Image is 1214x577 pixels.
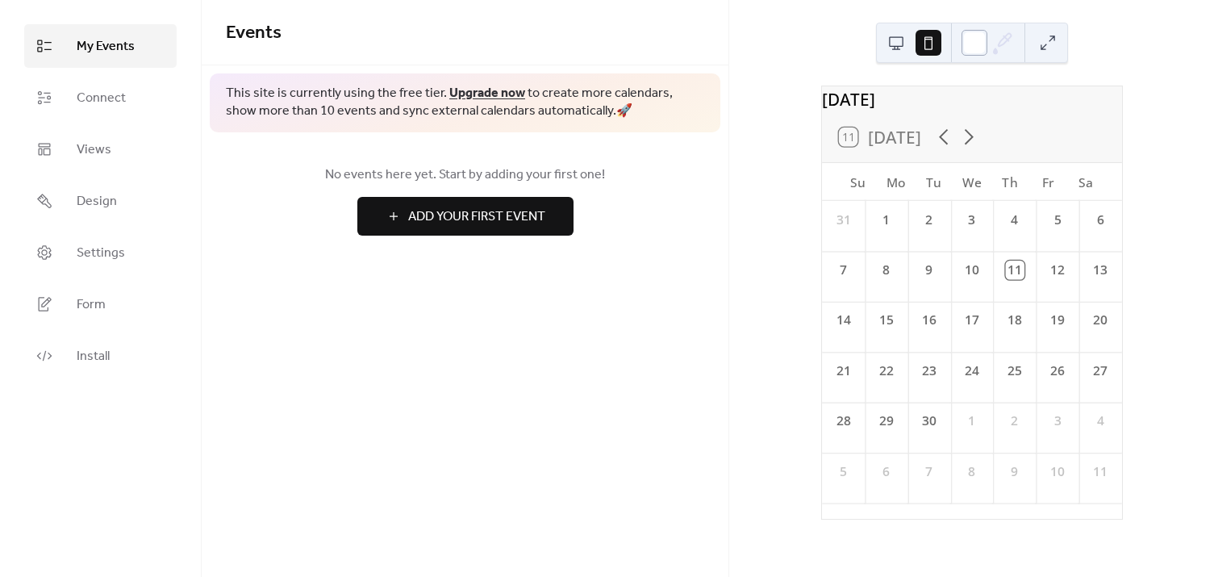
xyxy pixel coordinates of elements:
a: Design [24,179,177,223]
a: Settings [24,231,177,274]
div: [DATE] [822,86,1122,111]
div: 4 [1091,412,1109,430]
div: Tu [915,163,953,201]
div: 3 [962,211,981,229]
div: 29 [877,412,895,430]
div: 17 [962,311,981,330]
div: 28 [833,412,852,430]
div: Mo [877,163,915,201]
div: 31 [833,211,852,229]
div: We [953,163,991,201]
span: Install [77,347,110,366]
div: Sa [1066,163,1104,201]
div: 13 [1091,261,1109,279]
a: Install [24,334,177,378]
div: 9 [1005,462,1024,481]
div: 14 [833,311,852,330]
div: 7 [920,462,938,481]
div: 18 [1005,311,1024,330]
button: Add Your First Event [357,197,574,236]
div: 25 [1005,362,1024,380]
div: 5 [1048,211,1066,229]
a: Views [24,128,177,171]
div: 6 [1091,211,1109,229]
div: 7 [833,261,852,279]
div: 9 [920,261,938,279]
div: 8 [877,261,895,279]
div: Fr [1028,163,1066,201]
span: My Events [77,37,135,56]
div: 11 [1005,261,1024,279]
div: 4 [1005,211,1024,229]
div: 2 [1005,412,1024,430]
div: 12 [1048,261,1066,279]
div: 23 [920,362,938,380]
a: Upgrade now [449,81,525,106]
span: This site is currently using the free tier. to create more calendars, show more than 10 events an... [226,85,704,121]
div: 20 [1091,311,1109,330]
div: 1 [877,211,895,229]
span: Settings [77,244,125,263]
div: 5 [833,462,852,481]
div: 27 [1091,362,1109,380]
a: Form [24,282,177,326]
div: 22 [877,362,895,380]
a: My Events [24,24,177,68]
span: Form [77,295,106,315]
a: Connect [24,76,177,119]
span: Add Your First Event [408,207,545,227]
div: 10 [1048,462,1066,481]
div: 15 [877,311,895,330]
span: Design [77,192,117,211]
div: 2 [920,211,938,229]
div: 8 [962,462,981,481]
span: Events [226,15,282,51]
div: 24 [962,362,981,380]
div: 3 [1048,412,1066,430]
div: 11 [1091,462,1109,481]
span: No events here yet. Start by adding your first one! [226,165,704,185]
div: Su [838,163,876,201]
div: Th [991,163,1028,201]
span: Views [77,140,111,160]
a: Add Your First Event [226,197,704,236]
div: 1 [962,412,981,430]
div: 16 [920,311,938,330]
div: 21 [833,362,852,380]
div: 10 [962,261,981,279]
div: 26 [1048,362,1066,380]
div: 6 [877,462,895,481]
div: 30 [920,412,938,430]
span: Connect [77,89,126,108]
div: 19 [1048,311,1066,330]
